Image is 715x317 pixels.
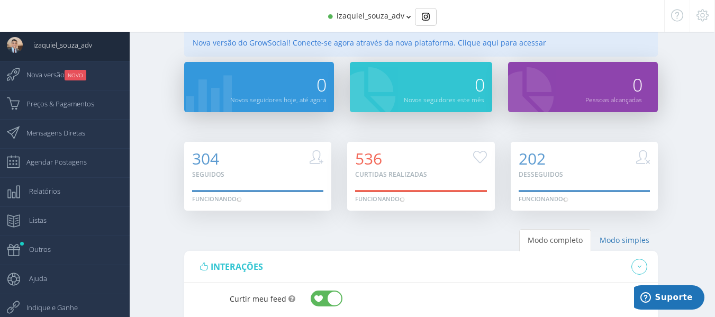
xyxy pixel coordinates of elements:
span: 0 [316,73,326,97]
small: NOVO [65,70,86,80]
img: loader.gif [563,197,568,202]
small: Novos seguidores este mês [404,95,484,104]
span: Agendar Postagens [16,149,87,175]
span: Curtir meu feed [230,294,286,304]
div: Funcionando [355,195,405,203]
span: Ajuda [19,265,47,292]
img: User Image [7,37,23,53]
span: interações [211,261,263,273]
span: Nova versão [16,61,86,88]
small: Curtidas realizadas [355,170,427,179]
iframe: Abre um widget para que você possa encontrar mais informações [634,285,704,312]
span: 202 [519,148,546,169]
img: loader.gif [237,197,242,202]
div: Funcionando [519,195,568,203]
small: Pessoas alcançadas [585,95,642,104]
img: Instagram_simple_icon.svg [422,13,430,21]
span: 536 [355,148,382,169]
span: Mensagens Diretas [16,120,85,146]
img: loader.gif [400,197,405,202]
span: izaquiel_souza_adv [23,32,92,58]
div: Basic example [415,8,437,26]
a: Modo simples [591,229,658,251]
div: Funcionando [192,195,242,203]
span: 304 [192,148,219,169]
span: Outros [19,236,51,262]
div: Nova versão do GrowSocial! Conecte-se agora através da nova plataforma. Clique aqui para acessar [184,29,658,57]
span: 0 [632,73,642,97]
small: Seguidos [192,170,224,179]
span: Preços & Pagamentos [16,90,94,117]
span: 0 [475,73,484,97]
span: Listas [19,207,47,233]
span: Relatórios [19,178,60,204]
span: izaquiel_souza_adv [337,11,404,21]
small: Desseguidos [519,170,563,179]
small: Novos seguidores hoje, até agora [230,95,326,104]
a: Modo completo [519,229,591,251]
